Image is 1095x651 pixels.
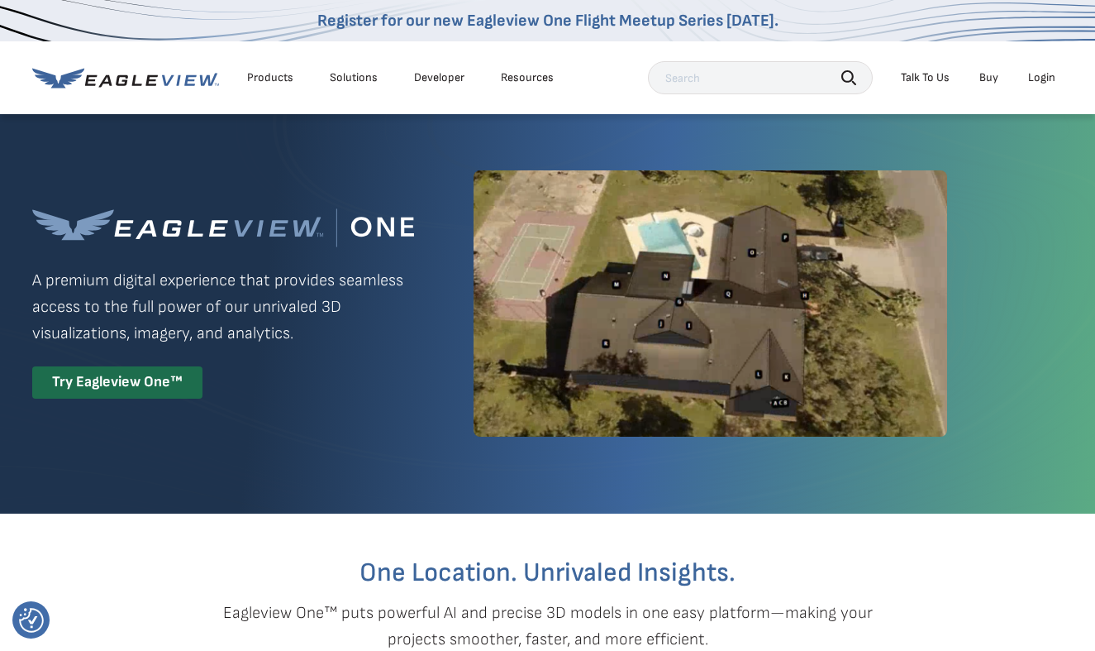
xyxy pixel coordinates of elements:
[32,366,202,399] div: Try Eagleview One™
[32,208,414,247] img: Eagleview One™
[414,70,464,85] a: Developer
[19,608,44,633] button: Consent Preferences
[317,11,778,31] a: Register for our new Eagleview One Flight Meetup Series [DATE].
[247,70,293,85] div: Products
[901,70,950,85] div: Talk To Us
[648,61,873,94] input: Search
[45,560,1051,586] h2: One Location. Unrivaled Insights.
[32,267,414,347] p: A premium digital experience that provides seamless access to the full power of our unrivaled 3D ...
[979,70,998,85] a: Buy
[330,70,378,85] div: Solutions
[501,70,554,85] div: Resources
[1028,70,1055,85] div: Login
[19,608,44,633] img: Revisit consent button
